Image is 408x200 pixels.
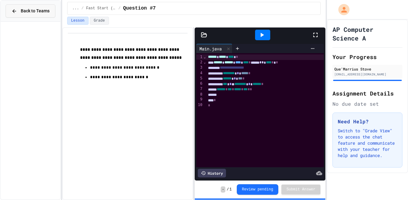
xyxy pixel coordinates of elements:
[221,186,225,193] span: -
[196,65,203,70] div: 3
[196,102,203,108] div: 10
[196,54,203,60] div: 1
[196,70,203,76] div: 4
[237,184,279,195] button: Review pending
[86,6,116,11] span: Fast Start (15 mins)
[196,81,203,86] div: 6
[90,17,109,25] button: Grade
[332,100,402,108] div: No due date set
[118,6,120,11] span: /
[229,187,232,192] span: 1
[196,86,203,91] div: 7
[21,8,50,14] span: Back to Teams
[332,53,402,61] h2: Your Progress
[123,5,156,12] span: Question #7
[382,175,402,194] iframe: chat widget
[334,72,401,77] div: [EMAIL_ADDRESS][DOMAIN_NAME]
[198,169,226,177] div: History
[338,118,397,125] h3: Need Help?
[6,4,55,18] button: Back to Teams
[357,148,402,175] iframe: chat widget
[334,66,401,72] div: Que'Marrius Stove
[196,60,203,65] div: 2
[72,6,79,11] span: ...
[332,89,402,98] h2: Assignment Details
[196,45,225,52] div: Main.java
[203,60,206,64] span: Fold line
[196,92,203,97] div: 8
[332,2,351,17] div: My Account
[81,6,84,11] span: /
[196,76,203,81] div: 5
[286,187,315,192] span: Submit Answer
[196,44,232,53] div: Main.java
[196,97,203,102] div: 9
[227,187,229,192] span: /
[332,25,402,42] h1: AP Computer Science A
[338,128,397,159] p: Switch to "Grade View" to access the chat feature and communicate with your teacher for help and ...
[281,185,320,194] button: Submit Answer
[203,55,206,59] span: Fold line
[67,17,89,25] button: Lesson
